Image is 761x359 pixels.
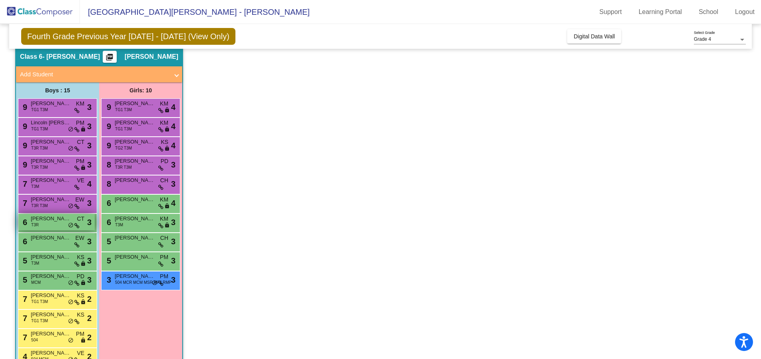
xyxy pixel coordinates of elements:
span: do_not_disturb_alt [68,299,74,305]
span: [PERSON_NAME] [115,215,155,223]
span: VE [77,176,84,185]
span: T3M [115,222,123,228]
span: 2 [87,293,92,305]
span: [PERSON_NAME] [31,138,71,146]
span: T3M [31,183,39,189]
span: do_not_disturb_alt [68,146,74,152]
span: PM [76,330,84,338]
span: PM [160,253,168,261]
span: do_not_disturb_alt [68,203,74,209]
span: - [PERSON_NAME] [42,53,100,61]
span: 3 [171,159,175,171]
span: 504 [31,337,38,343]
span: [PERSON_NAME] [115,138,155,146]
span: T3R [31,222,39,228]
span: 7 [21,333,27,342]
a: Support [593,6,628,18]
span: [PERSON_NAME] [31,100,71,108]
span: 3 [87,255,92,267]
span: 6 [105,218,111,227]
span: [PERSON_NAME] [31,215,71,223]
span: 7 [21,314,27,323]
span: [PERSON_NAME] [31,195,71,203]
span: 3 [87,140,92,152]
span: 3 [87,274,92,286]
span: 3 [87,235,92,247]
span: CT [77,138,84,146]
span: 5 [21,275,27,284]
span: KS [77,291,84,300]
span: [PERSON_NAME] [115,272,155,280]
span: lock [80,165,86,171]
span: do_not_disturb_alt [68,126,74,133]
span: 3 [87,120,92,132]
span: 5 [105,237,111,246]
span: [PERSON_NAME] [125,53,178,61]
span: lock [80,299,86,305]
span: T3R T3M [115,164,132,170]
span: lock [164,146,170,152]
span: Digital Data Wall [574,33,615,40]
span: 3 [171,255,175,267]
span: 3 [171,178,175,190]
span: KM [160,215,168,223]
span: 9 [21,160,27,169]
span: 9 [105,141,111,150]
span: do_not_disturb_alt [68,318,74,325]
span: 2 [87,331,92,343]
span: [PERSON_NAME] [31,253,71,261]
span: EW [76,195,85,204]
span: T3R T3M [31,145,48,151]
span: PM [76,157,84,166]
span: [PERSON_NAME] [115,253,155,261]
a: School [692,6,725,18]
span: CH [160,176,168,185]
span: 5 [21,256,27,265]
span: [GEOGRAPHIC_DATA][PERSON_NAME] - [PERSON_NAME] [80,6,310,18]
span: [PERSON_NAME] [115,157,155,165]
span: 4 [171,140,175,152]
span: KM [160,195,168,204]
span: 4 [87,178,92,190]
span: [PERSON_NAME] [115,176,155,184]
span: lock [80,126,86,133]
span: [PERSON_NAME] [31,311,71,319]
button: Digital Data Wall [567,29,621,44]
span: TG1 T3M [115,107,132,113]
span: MCM [31,279,41,285]
span: KS [77,253,84,261]
span: 6 [21,237,27,246]
mat-expansion-panel-header: Add Student [16,66,182,82]
span: CH [160,234,168,242]
span: 3 [171,235,175,247]
span: 3 [87,197,92,209]
span: 4 [171,197,175,209]
span: KS [161,138,168,146]
span: TG2 T3M [115,145,132,151]
span: 5 [105,256,111,265]
span: [PERSON_NAME] [31,349,71,357]
span: [PERSON_NAME] [31,330,71,338]
span: 504 MCR MCM MSR MFJ RMP [115,279,171,285]
span: lock [80,261,86,267]
span: lock [164,107,170,114]
span: lock [164,126,170,133]
a: Learning Portal [632,6,689,18]
span: KM [160,100,168,108]
span: 8 [105,179,111,188]
span: [PERSON_NAME] [31,157,71,165]
span: KM [160,119,168,127]
div: Boys : 15 [16,82,99,98]
span: Class 6 [20,53,42,61]
span: do_not_disturb_alt [68,337,74,344]
span: PD [161,157,168,166]
span: 3 [105,275,111,284]
span: Grade 4 [694,36,711,42]
span: 7 [21,179,27,188]
span: [PERSON_NAME] [31,234,71,242]
span: 9 [105,103,111,112]
button: Print Students Details [103,51,117,63]
span: TG1 T3M [31,318,48,324]
span: 7 [21,295,27,303]
span: 3 [171,274,175,286]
